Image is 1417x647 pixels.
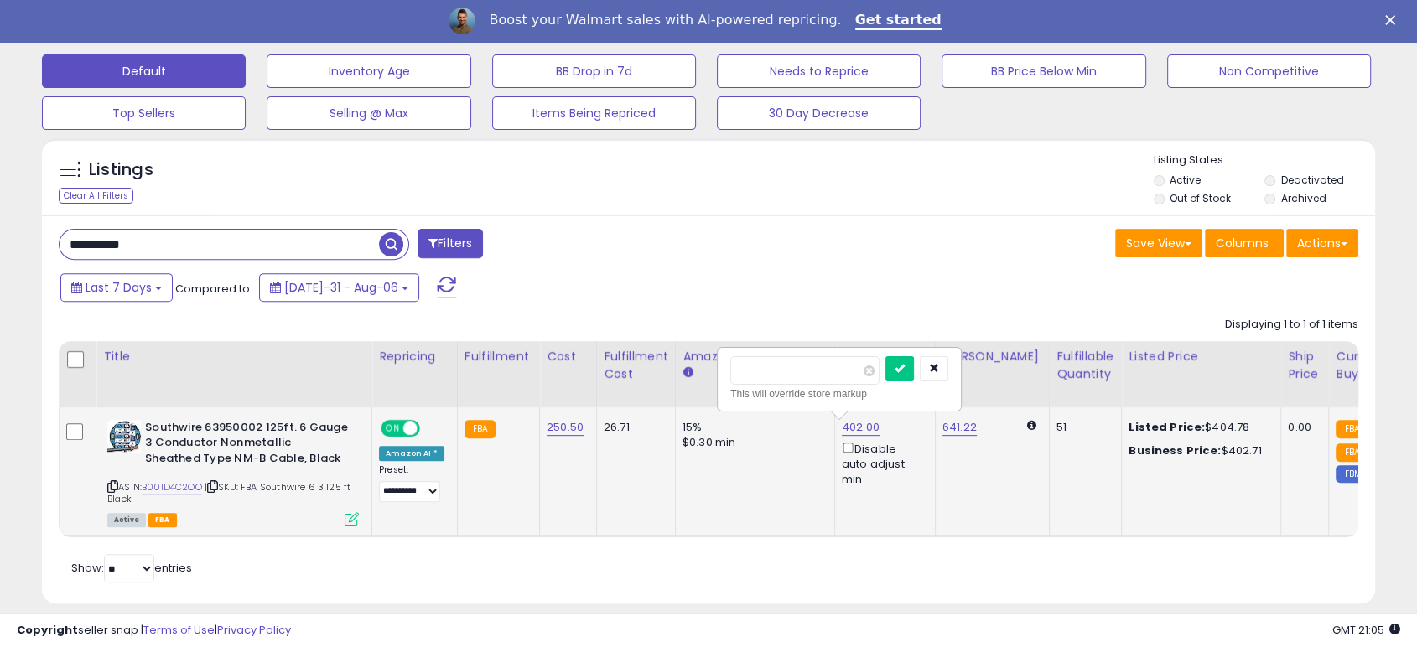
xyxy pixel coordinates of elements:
[1288,348,1321,383] div: Ship Price
[1288,420,1316,435] div: 0.00
[148,513,177,527] span: FBA
[1129,419,1205,435] b: Listed Price:
[1170,191,1231,205] label: Out of Stock
[379,446,444,461] div: Amazon AI *
[547,348,589,365] div: Cost
[1286,229,1358,257] button: Actions
[942,419,977,436] a: 641.22
[492,54,696,88] button: BB Drop in 7d
[1129,348,1274,365] div: Listed Price
[1154,153,1375,168] p: Listing States:
[942,348,1042,365] div: [PERSON_NAME]
[842,419,880,436] a: 402.00
[1225,317,1358,333] div: Displaying 1 to 1 of 1 items
[489,12,841,28] div: Boost your Walmart sales with AI-powered repricing.
[1336,465,1368,483] small: FBM
[1167,54,1371,88] button: Non Competitive
[683,420,822,435] div: 15%
[1385,15,1402,25] div: Close
[717,96,921,130] button: 30 Day Decrease
[1336,443,1367,462] small: FBA
[1281,173,1344,187] label: Deactivated
[103,348,365,365] div: Title
[449,8,475,34] img: Profile image for Adrian
[547,419,584,436] a: 250.50
[60,273,173,302] button: Last 7 Days
[492,96,696,130] button: Items Being Repriced
[259,273,419,302] button: [DATE]-31 - Aug-06
[1056,420,1108,435] div: 51
[143,622,215,638] a: Terms of Use
[379,348,450,365] div: Repricing
[17,622,78,638] strong: Copyright
[1115,229,1202,257] button: Save View
[217,622,291,638] a: Privacy Policy
[1129,443,1268,458] div: $402.71
[683,365,693,380] small: Amazon Fees.
[1170,173,1201,187] label: Active
[71,560,192,576] span: Show: entries
[604,348,668,383] div: Fulfillment Cost
[284,279,398,296] span: [DATE]-31 - Aug-06
[42,96,246,130] button: Top Sellers
[1129,420,1268,435] div: $404.78
[683,348,828,365] div: Amazon Fees
[107,513,146,527] span: All listings currently available for purchase on Amazon
[683,435,822,450] div: $0.30 min
[1205,229,1284,257] button: Columns
[730,386,948,402] div: This will override store markup
[142,480,202,494] a: B001D4C2OO
[465,420,496,438] small: FBA
[175,281,252,297] span: Compared to:
[855,12,942,30] a: Get started
[1216,235,1269,251] span: Columns
[42,54,246,88] button: Default
[267,54,470,88] button: Inventory Age
[465,348,532,365] div: Fulfillment
[942,54,1145,88] button: BB Price Below Min
[379,464,444,502] div: Preset:
[107,480,350,505] span: | SKU: FBA Southwire 6 3 125 ft Black
[604,420,662,435] div: 26.71
[107,420,141,453] img: 51L6mJ9ZCdL._SL40_.jpg
[145,420,349,471] b: Southwire 63950002 125ft. 6 Gauge 3 Conductor Nonmetallic Sheathed Type NM-B Cable, Black
[1281,191,1326,205] label: Archived
[418,229,483,258] button: Filters
[107,420,359,525] div: ASIN:
[17,623,291,639] div: seller snap | |
[717,54,921,88] button: Needs to Reprice
[1332,622,1400,638] span: 2025-08-14 21:05 GMT
[1056,348,1114,383] div: Fulfillable Quantity
[1129,443,1221,458] b: Business Price:
[418,421,444,435] span: OFF
[267,96,470,130] button: Selling @ Max
[86,279,152,296] span: Last 7 Days
[1336,420,1367,438] small: FBA
[382,421,403,435] span: ON
[59,188,133,204] div: Clear All Filters
[842,439,922,488] div: Disable auto adjust min
[89,158,153,182] h5: Listings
